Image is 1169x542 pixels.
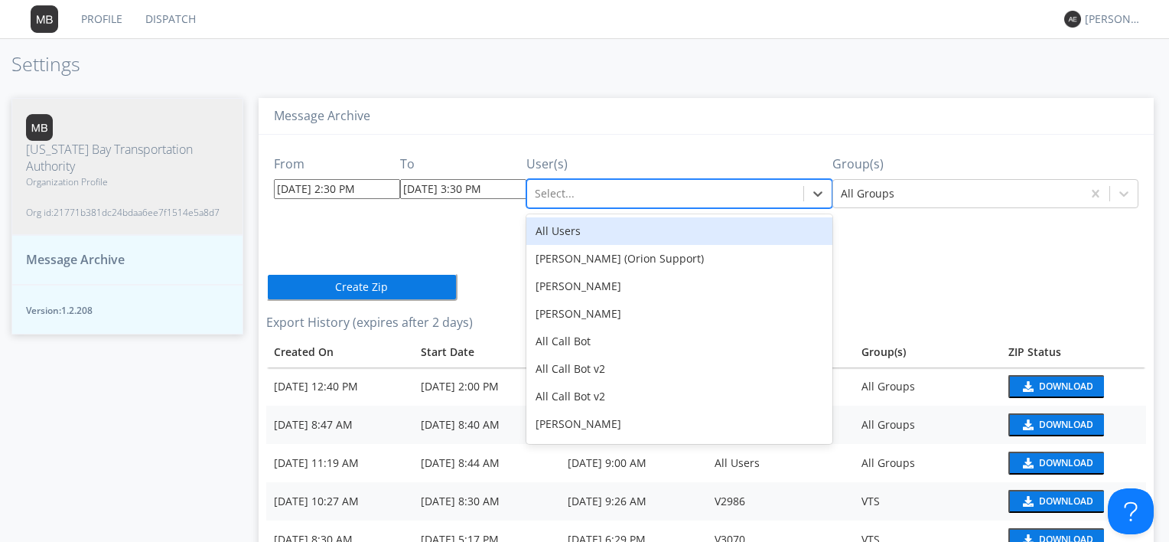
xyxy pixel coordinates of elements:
div: All Users [526,217,832,245]
button: Version:1.2.208 [11,285,243,335]
div: All Call Bot v2 [526,383,832,410]
div: [PERSON_NAME] [526,410,832,438]
h3: From [274,158,400,171]
div: [DATE] 9:26 AM [568,494,699,509]
h3: User(s) [526,158,832,171]
th: Toggle SortBy [1001,337,1146,367]
button: Download [1008,452,1104,475]
img: download media button [1021,381,1034,392]
div: Download [1039,420,1093,429]
div: [DATE] 12:40 PM [274,379,405,394]
button: Download [1008,413,1104,436]
img: download media button [1021,496,1034,507]
iframe: Toggle Customer Support [1108,488,1154,534]
div: Download [1039,382,1093,391]
span: [US_STATE] Bay Transportation Authority [26,141,229,176]
button: Download [1008,375,1104,398]
button: [US_STATE] Bay Transportation AuthorityOrganization ProfileOrg id:21771b381dc24bdaa6ee7f1514e5a8d7 [11,98,243,236]
a: download media buttonDownload [1008,375,1138,398]
button: Message Archive [11,235,243,285]
div: All Groups [861,455,993,471]
div: [DATE] 10:27 AM [274,494,405,509]
div: [PERSON_NAME] [526,300,832,328]
div: [DATE] 8:40 AM [421,417,552,433]
div: [DATE] 11:19 AM [274,455,405,471]
th: Group(s) [854,337,1001,367]
div: All Groups [861,379,993,394]
div: All Groups [861,417,993,433]
div: [DATE] 8:30 AM [421,494,552,509]
div: V2986 [715,494,846,509]
div: Download [1039,497,1093,506]
div: [PERSON_NAME] [526,438,832,465]
h3: Export History (expires after 2 days) [266,316,1146,330]
a: download media buttonDownload [1008,413,1138,436]
div: All Users [715,455,846,471]
span: Version: 1.2.208 [26,304,229,317]
span: Message Archive [26,251,125,269]
div: VTS [861,494,993,509]
img: 373638.png [31,5,58,33]
span: Organization Profile [26,175,229,188]
img: 373638.png [1064,11,1081,28]
a: download media buttonDownload [1008,452,1138,475]
h3: To [400,158,526,171]
h3: Message Archive [274,109,1138,123]
div: All Call Bot [526,328,832,355]
div: [PERSON_NAME] [1085,11,1142,27]
h3: Group(s) [832,158,1138,171]
th: Toggle SortBy [266,337,413,367]
div: All Call Bot v2 [526,355,832,383]
div: [DATE] 2:00 PM [421,379,552,394]
div: [DATE] 8:44 AM [421,455,552,471]
button: Create Zip [266,273,458,301]
div: [PERSON_NAME] [526,273,832,300]
div: Download [1039,459,1093,468]
img: 373638.png [26,114,53,141]
div: [DATE] 9:00 AM [568,455,699,471]
span: Org id: 21771b381dc24bdaa6ee7f1514e5a8d7 [26,206,229,219]
img: download media button [1021,458,1034,469]
div: [DATE] 8:47 AM [274,417,405,433]
div: [PERSON_NAME] (Orion Support) [526,245,832,273]
img: download media button [1021,420,1034,430]
button: Download [1008,490,1104,513]
a: download media buttonDownload [1008,490,1138,513]
th: Toggle SortBy [413,337,560,367]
